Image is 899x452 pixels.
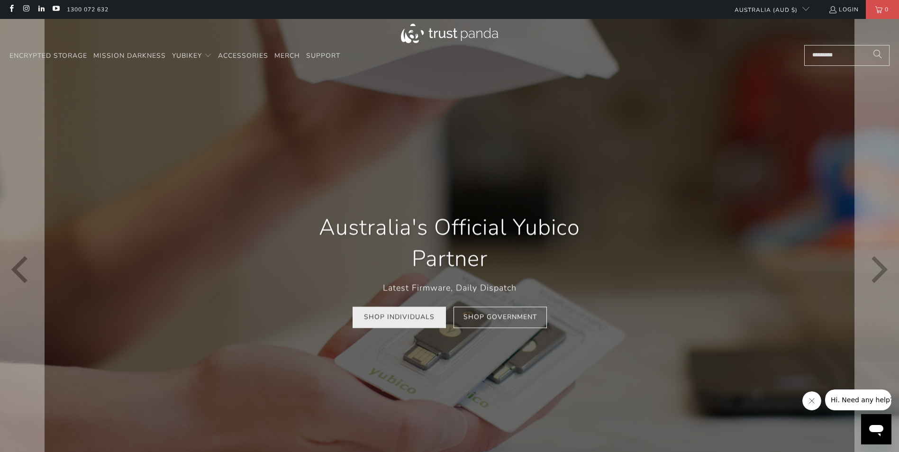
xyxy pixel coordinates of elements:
button: Search [866,45,890,66]
a: Encrypted Storage [9,45,87,67]
nav: Translation missing: en.navigation.header.main_nav [9,45,340,67]
iframe: Message from company [825,389,891,410]
a: 1300 072 632 [67,4,109,15]
a: Trust Panda Australia on Facebook [7,6,15,13]
a: Trust Panda Australia on YouTube [52,6,60,13]
summary: YubiKey [172,45,212,67]
img: Trust Panda Australia [401,24,498,43]
span: Hi. Need any help? [6,7,68,14]
a: Shop Government [454,307,547,328]
iframe: Button to launch messaging window [861,414,891,444]
h1: Australia's Official Yubico Partner [293,212,606,274]
a: Accessories [218,45,268,67]
span: Accessories [218,51,268,60]
p: Latest Firmware, Daily Dispatch [293,281,606,295]
input: Search... [804,45,890,66]
iframe: Close message [802,391,821,410]
span: Mission Darkness [93,51,166,60]
a: Support [306,45,340,67]
span: Support [306,51,340,60]
span: Merch [274,51,300,60]
a: Shop Individuals [353,307,446,328]
a: Mission Darkness [93,45,166,67]
a: Login [828,4,859,15]
span: YubiKey [172,51,202,60]
a: Trust Panda Australia on Instagram [22,6,30,13]
a: Merch [274,45,300,67]
span: Encrypted Storage [9,51,87,60]
a: Trust Panda Australia on LinkedIn [37,6,45,13]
